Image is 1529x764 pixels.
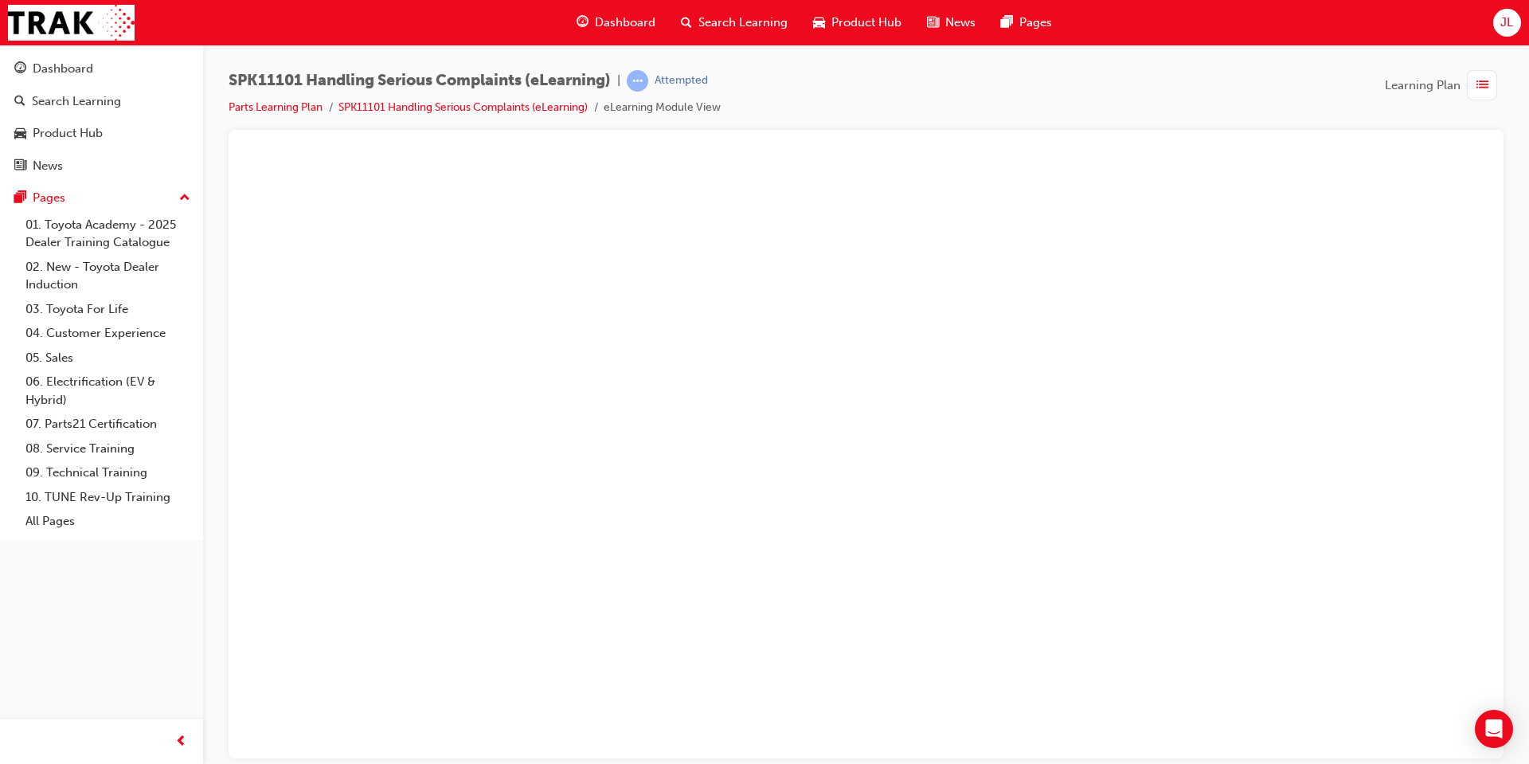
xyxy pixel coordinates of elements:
[668,6,800,39] a: search-iconSearch Learning
[1385,76,1461,95] span: Learning Plan
[32,92,121,111] div: Search Learning
[831,14,901,32] span: Product Hub
[14,191,26,206] span: pages-icon
[229,100,323,114] a: Parts Learning Plan
[617,72,620,90] span: |
[179,188,190,209] span: up-icon
[800,6,914,39] a: car-iconProduct Hub
[33,124,103,143] div: Product Hub
[14,95,25,109] span: search-icon
[1001,13,1013,33] span: pages-icon
[681,13,692,33] span: search-icon
[338,100,588,114] a: SPK11101 Handling Serious Complaints (eLearning)
[19,370,197,412] a: 06. Electrification (EV & Hybrid)
[19,460,197,485] a: 09. Technical Training
[19,485,197,510] a: 10. TUNE Rev-Up Training
[698,14,788,32] span: Search Learning
[19,321,197,346] a: 04. Customer Experience
[19,509,197,534] a: All Pages
[945,14,976,32] span: News
[6,151,197,181] a: News
[175,732,187,752] span: prev-icon
[33,60,93,78] div: Dashboard
[14,159,26,174] span: news-icon
[8,5,135,41] img: Trak
[1500,14,1513,32] span: JL
[988,6,1065,39] a: pages-iconPages
[927,13,939,33] span: news-icon
[627,70,648,92] span: learningRecordVerb_ATTEMPT-icon
[595,14,655,32] span: Dashboard
[1385,70,1504,100] button: Learning Plan
[564,6,668,39] a: guage-iconDashboard
[229,72,611,90] span: SPK11101 Handling Serious Complaints (eLearning)
[6,51,197,183] button: DashboardSearch LearningProduct HubNews
[577,13,589,33] span: guage-icon
[6,119,197,148] a: Product Hub
[914,6,988,39] a: news-iconNews
[19,346,197,370] a: 05. Sales
[655,73,708,88] div: Attempted
[19,412,197,437] a: 07. Parts21 Certification
[33,157,63,175] div: News
[6,183,197,213] button: Pages
[1019,14,1052,32] span: Pages
[19,213,197,255] a: 01. Toyota Academy - 2025 Dealer Training Catalogue
[19,255,197,297] a: 02. New - Toyota Dealer Induction
[14,62,26,76] span: guage-icon
[6,54,197,84] a: Dashboard
[19,297,197,322] a: 03. Toyota For Life
[1475,710,1513,748] div: Open Intercom Messenger
[604,99,721,117] li: eLearning Module View
[1493,9,1521,37] button: JL
[813,13,825,33] span: car-icon
[6,87,197,116] a: Search Learning
[1476,76,1488,96] span: list-icon
[14,127,26,141] span: car-icon
[33,189,65,207] div: Pages
[19,437,197,461] a: 08. Service Training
